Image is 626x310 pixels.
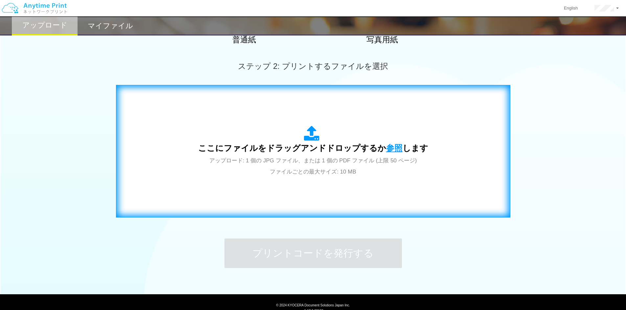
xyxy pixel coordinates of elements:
[325,35,440,44] h2: 写真用紙
[22,21,67,29] h2: アップロード
[209,157,417,175] span: アップロード: 1 個の JPG ファイル、または 1 個の PDF ファイル (上限 50 ページ) ファイルごとの最大サイズ: 10 MB
[224,238,402,268] button: プリントコードを発行する
[198,143,428,153] span: ここにファイルをドラッグアンドドロップするか します
[386,143,403,153] span: 参照
[187,35,302,44] h2: 普通紙
[238,62,388,71] span: ステップ 2: プリントするファイルを選択
[88,22,133,30] h2: マイファイル
[276,303,350,307] span: © 2024 KYOCERA Document Solutions Japan Inc.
